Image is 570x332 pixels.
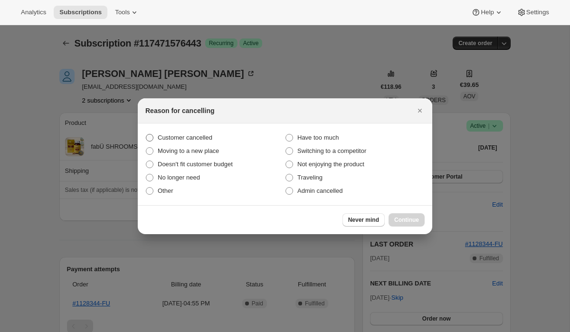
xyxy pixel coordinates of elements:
button: Settings [511,6,555,19]
span: Moving to a new place [158,147,219,154]
span: Traveling [297,174,323,181]
span: No longer need [158,174,200,181]
span: Settings [526,9,549,16]
span: Analytics [21,9,46,16]
span: Admin cancelled [297,187,342,194]
button: Never mind [342,213,385,227]
span: Have too much [297,134,339,141]
span: Help [481,9,494,16]
button: Subscriptions [54,6,107,19]
button: Help [465,6,509,19]
span: Switching to a competitor [297,147,366,154]
button: Tools [109,6,145,19]
button: Close [413,104,427,117]
span: Other [158,187,173,194]
span: Doesn't fit customer budget [158,161,233,168]
h2: Reason for cancelling [145,106,214,115]
button: Analytics [15,6,52,19]
span: Tools [115,9,130,16]
span: Not enjoying the product [297,161,364,168]
span: Subscriptions [59,9,102,16]
span: Customer cancelled [158,134,212,141]
span: Never mind [348,216,379,224]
